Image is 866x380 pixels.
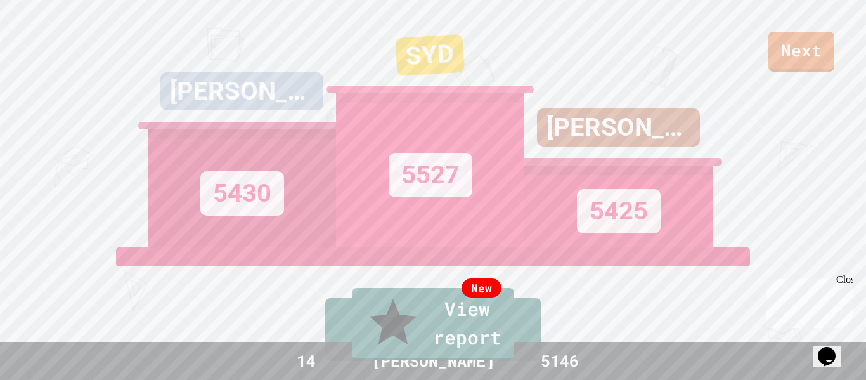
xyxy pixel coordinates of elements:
[462,278,501,298] div: New
[5,5,87,81] div: Chat with us now!Close
[352,288,514,360] a: View report
[395,34,465,76] div: SYD
[768,32,834,72] a: Next
[813,329,853,367] iframe: chat widget
[160,72,323,110] div: [PERSON_NAME]
[537,108,700,147] div: [PERSON_NAME]
[200,171,284,216] div: 5430
[761,274,853,328] iframe: chat widget
[389,153,472,197] div: 5527
[577,189,661,233] div: 5425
